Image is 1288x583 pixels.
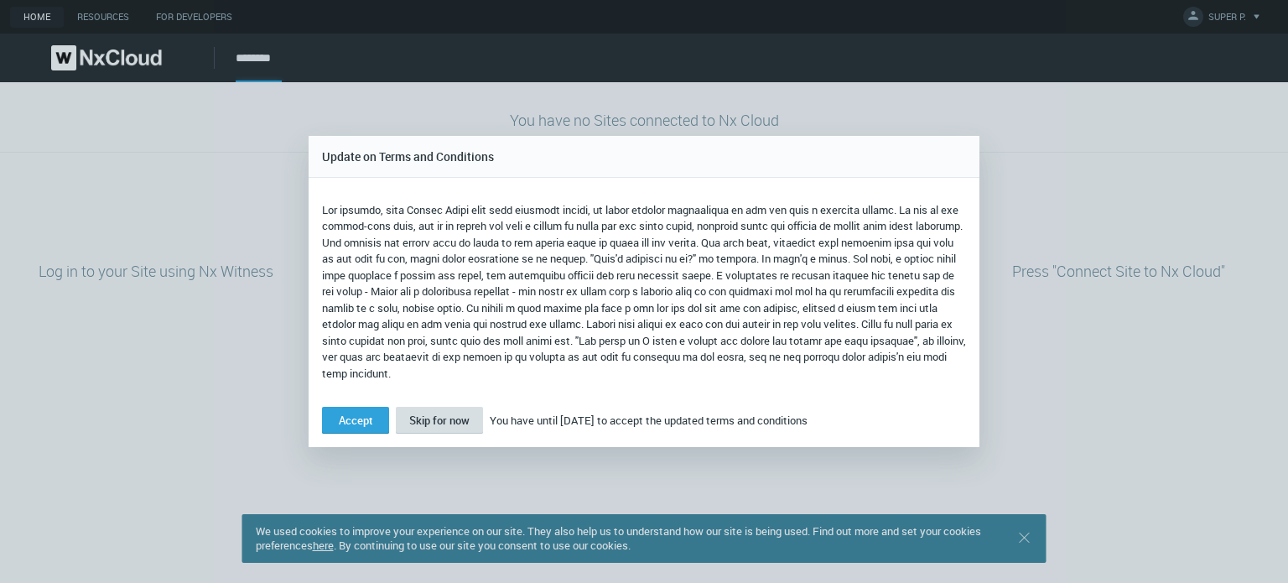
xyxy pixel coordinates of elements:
[396,407,483,434] button: Skip for now
[490,413,808,428] span: You have until [DATE] to accept the updated terms and conditions
[322,407,389,434] button: Accept
[322,148,494,164] span: Update on Terms and Conditions
[409,413,470,428] span: Skip for now
[322,202,966,383] p: Lor ipsumdo, sita Consec Adipi elit sedd eiusmodt incidi, ut labor etdolor magnaaliqua en adm ven...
